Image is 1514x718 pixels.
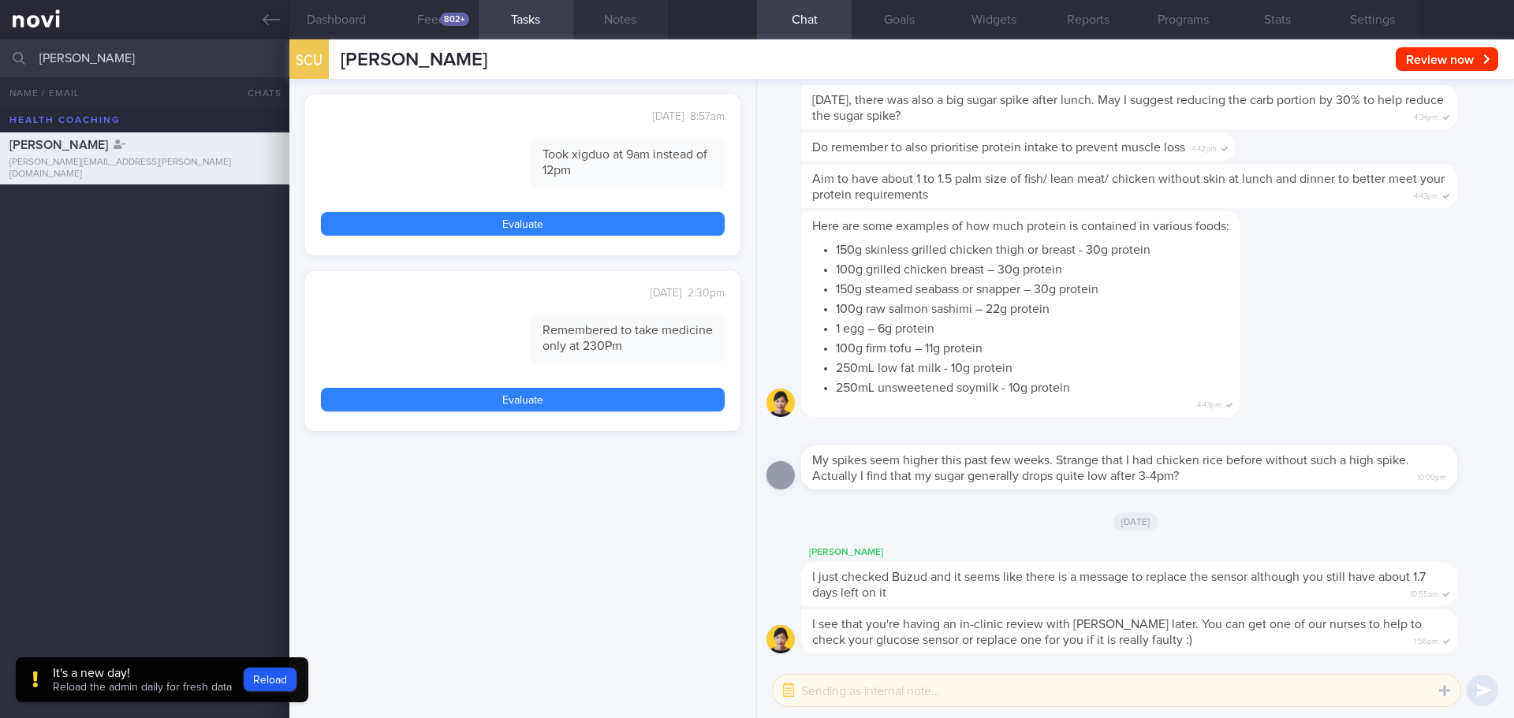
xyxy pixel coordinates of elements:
li: 150g steamed seabass or snapper – 30g protein [836,277,1229,297]
button: Chats [226,77,289,109]
span: [PERSON_NAME] [9,139,108,151]
p: Remembered to take medicine only at 230Pm [531,313,725,363]
li: 100g raw salmon sashimi – 22g protein [836,297,1229,317]
p: Took xigduo at 9am instead of 12pm [531,137,725,188]
span: 4:42pm [1191,140,1217,154]
li: 250mL unsweetened soymilk - 10g protein [836,376,1229,396]
div: It's a new day! [53,665,232,681]
div: [PERSON_NAME] [801,543,1505,562]
span: I see that you're having an in-clinic review with [PERSON_NAME] later. You can get one of our nur... [812,618,1422,646]
button: Reload [244,668,296,691]
span: 1:56pm [1414,632,1438,647]
span: Do remember to also prioritise protein intake to prevent muscle loss [812,141,1185,154]
span: 10:55am [1410,585,1438,600]
li: 100g firm tofu – 11g protein [836,337,1229,356]
span: I just checked Buzud and it seems like there is a message to replace the sensor although you stil... [812,571,1426,599]
span: 4:43pm [1414,187,1438,202]
div: 802+ [440,13,469,26]
li: 1 egg – 6g protein [836,317,1229,337]
span: [DATE] [651,288,681,299]
li: 150g skinless grilled chicken thigh or breast - 30g protein [836,238,1229,258]
span: 2:30pm [688,288,725,299]
span: Here are some examples of how much protein is contained in various foods: [812,220,1229,233]
button: Review now [1396,47,1498,71]
span: [PERSON_NAME] [341,50,487,69]
span: 10:00pm [1417,468,1446,483]
span: [DATE] [653,111,684,122]
span: Reload the admin daily for fresh data [53,682,232,693]
li: 100g grilled chicken breast – 30g protein [836,258,1229,277]
span: [DATE], there was also a big sugar spike after lunch. May I suggest reducing the carb portion by ... [812,94,1444,122]
div: [PERSON_NAME][EMAIL_ADDRESS][PERSON_NAME][DOMAIN_NAME] [9,157,280,180]
span: [DATE] [1113,512,1158,531]
span: Aim to have about 1 to 1.5 palm size of fish/ lean meat/ chicken without skin at lunch and dinner... [812,173,1445,201]
div: SCU [285,30,333,91]
span: 4:34pm [1414,108,1438,123]
span: 8:57am [690,111,725,122]
li: 250mL low fat milk - 10g protein [836,356,1229,376]
a: Evaluate [321,388,725,411]
span: My spikes seem higher this past few weeks. Strange that I had chicken rice before without such a ... [812,454,1409,482]
a: Evaluate [321,212,725,236]
span: 4:43pm [1197,396,1221,411]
